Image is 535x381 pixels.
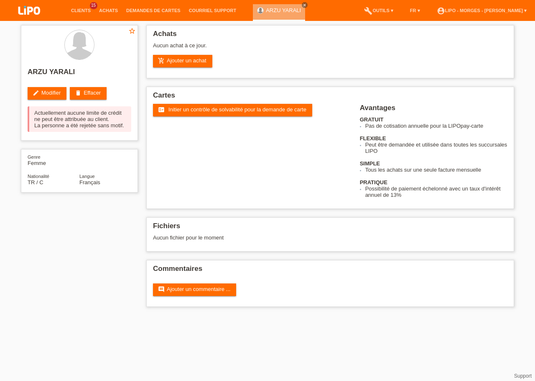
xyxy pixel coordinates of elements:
i: delete [75,90,82,96]
a: Clients [67,8,95,13]
li: Pas de cotisation annuelle pour la LIPOpay-carte [365,123,507,129]
h2: Cartes [153,91,507,104]
i: fact_check [158,106,165,113]
h2: ARZU YARALI [28,68,131,80]
a: Achats [95,8,122,13]
a: LIPO pay [8,17,50,23]
a: fact_check Initier un contrôle de solvabilité pour la demande de carte [153,104,312,116]
h2: Achats [153,30,507,42]
i: build [364,7,372,15]
h2: Fichiers [153,222,507,234]
div: Aucun achat à ce jour. [153,42,507,55]
a: Courriel Support [185,8,240,13]
b: SIMPLE [360,160,380,167]
a: close [302,2,308,8]
a: editModifier [28,87,66,100]
span: Turquie / C / 02.08.2012 [28,179,43,185]
a: account_circleLIPO - Morges - [PERSON_NAME] ▾ [433,8,531,13]
a: FR ▾ [406,8,424,13]
span: Français [79,179,100,185]
h2: Avantages [360,104,507,116]
a: deleteEffacer [70,87,107,100]
span: Nationalité [28,174,49,179]
li: Possibilité de paiement échelonné avec un taux d'intérêt annuel de 13% [365,185,507,198]
b: FLEXIBLE [360,135,386,142]
i: close [303,3,307,7]
i: edit [33,90,39,96]
a: Demandes de cartes [122,8,185,13]
a: ARZU YARALI [266,7,301,13]
div: Actuellement aucune limite de crédit ne peut être attribuée au client. La personne a été rejetée ... [28,106,131,132]
a: commentAjouter un commentaire ... [153,283,236,296]
span: Langue [79,174,95,179]
a: Support [514,373,532,379]
b: PRATIQUE [360,179,387,185]
i: comment [158,286,165,293]
a: add_shopping_cartAjouter un achat [153,55,212,67]
div: Aucun fichier pour le moment [153,234,408,241]
h2: Commentaires [153,265,507,277]
li: Peut être demandée et utilisée dans toutes les succursales LIPO [365,142,507,154]
span: 15 [90,2,97,9]
li: Tous les achats sur une seule facture mensuelle [365,167,507,173]
div: Femme [28,154,79,166]
i: star_border [128,27,136,35]
span: Initier un contrôle de solvabilité pour la demande de carte [168,106,306,113]
a: buildOutils ▾ [360,8,397,13]
a: star_border [128,27,136,36]
span: Genre [28,154,41,160]
i: add_shopping_cart [158,57,165,64]
i: account_circle [437,7,445,15]
b: GRATUIT [360,116,384,123]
